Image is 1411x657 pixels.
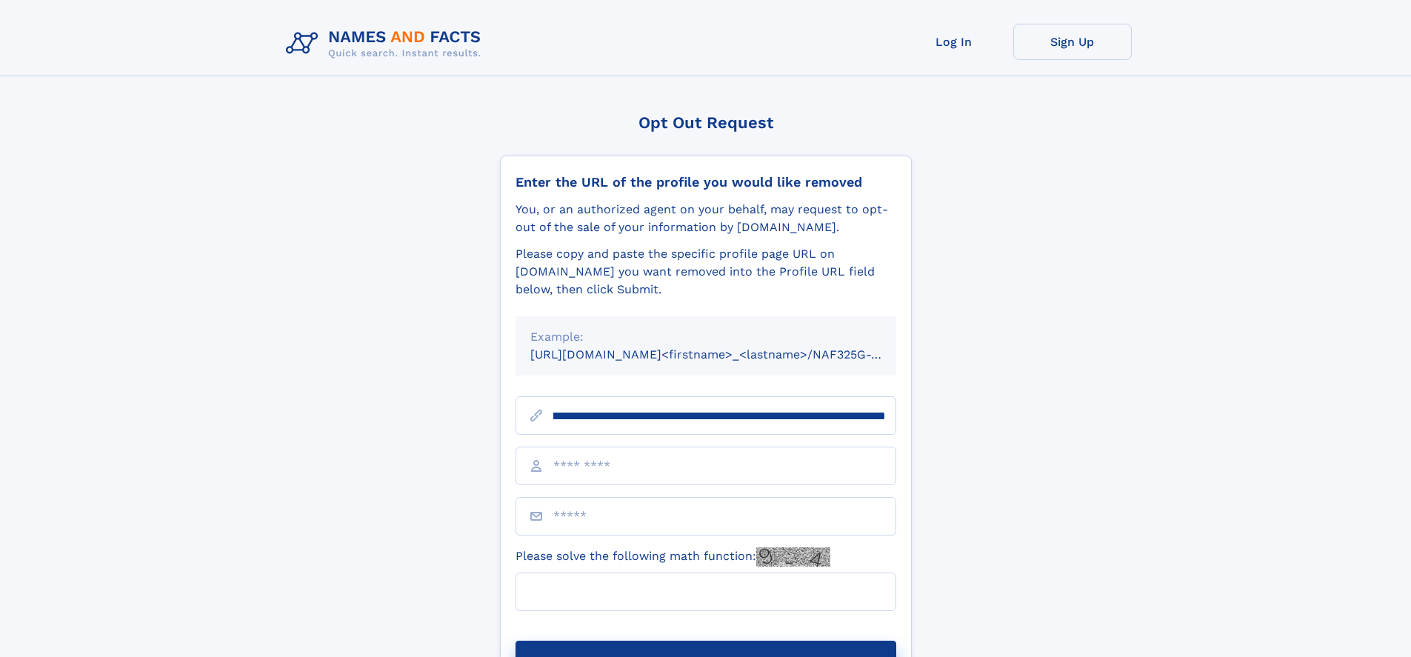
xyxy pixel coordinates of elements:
[500,113,912,132] div: Opt Out Request
[1013,24,1132,60] a: Sign Up
[895,24,1013,60] a: Log In
[516,245,896,299] div: Please copy and paste the specific profile page URL on [DOMAIN_NAME] you want removed into the Pr...
[280,24,493,64] img: Logo Names and Facts
[516,201,896,236] div: You, or an authorized agent on your behalf, may request to opt-out of the sale of your informatio...
[530,328,881,346] div: Example:
[530,347,924,361] small: [URL][DOMAIN_NAME]<firstname>_<lastname>/NAF325G-xxxxxxxx
[516,174,896,190] div: Enter the URL of the profile you would like removed
[516,547,830,567] label: Please solve the following math function:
